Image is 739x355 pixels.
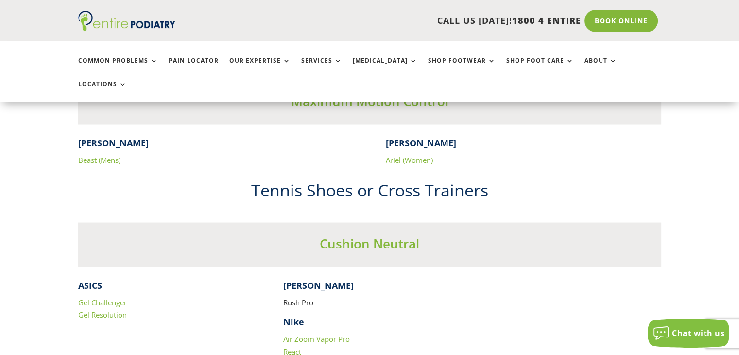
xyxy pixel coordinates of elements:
strong: [PERSON_NAME] [283,280,354,291]
strong: Nike [283,316,304,328]
a: Entire Podiatry [78,23,175,33]
h2: Tennis Shoes or Cross Trainers [78,179,661,207]
strong: ASICS [78,280,102,291]
h4: [PERSON_NAME] [78,137,354,154]
p: Rush Pro [283,297,456,317]
a: About [584,57,617,78]
a: Common Problems [78,57,158,78]
a: Book Online [584,10,658,32]
h4: [PERSON_NAME] [386,137,661,154]
a: Ariel (Women) [386,155,433,165]
a: Gel Challenger [78,298,127,307]
img: logo (1) [78,11,175,31]
p: CALL US [DATE]! [213,15,581,27]
a: Shop Foot Care [506,57,574,78]
a: Gel Resolution [78,310,127,319]
h3: Maximum Motion Control [78,92,661,115]
a: Shop Footwear [428,57,496,78]
a: Air Zoom Vapor Pro [283,334,350,344]
a: Services [301,57,342,78]
a: Beast (Mens) [78,155,120,165]
span: 1800 4 ENTIRE [512,15,581,26]
span: Chat with us [672,328,724,338]
button: Chat with us [648,319,729,348]
h3: Cushion Neutral [78,235,661,257]
a: Our Expertise [229,57,291,78]
a: [MEDICAL_DATA] [353,57,417,78]
a: Locations [78,81,127,102]
a: Pain Locator [169,57,219,78]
